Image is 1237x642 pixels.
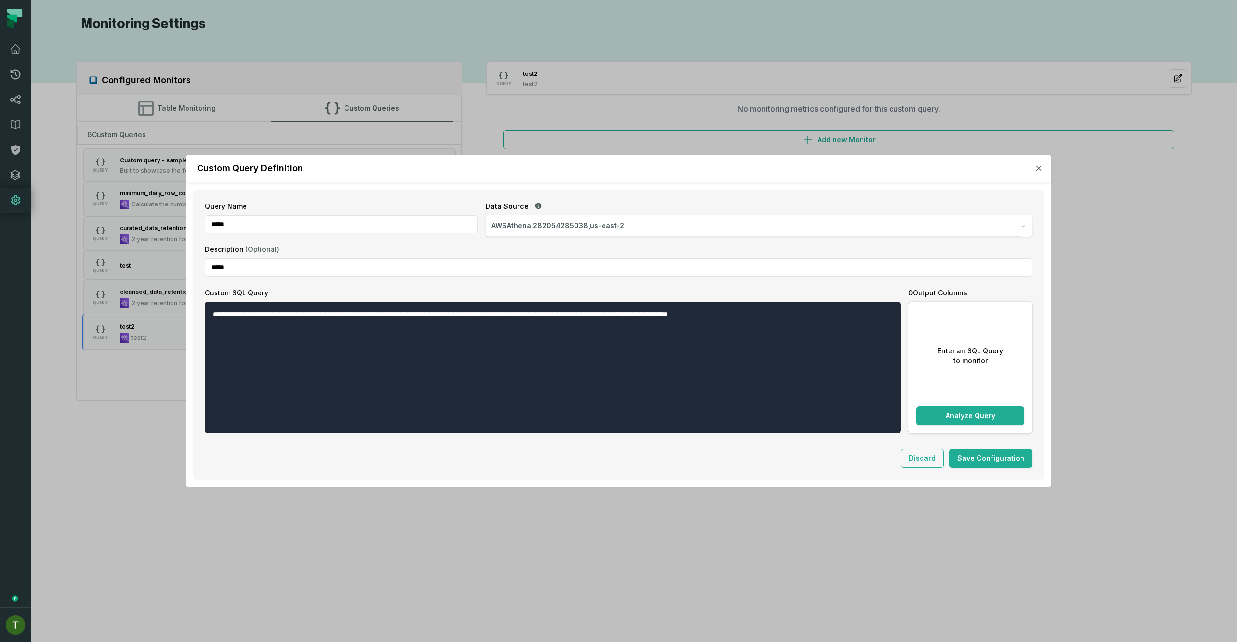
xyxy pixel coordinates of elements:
label: Query Name [205,202,478,211]
div: 0 Output Columns [908,288,1032,298]
button: Discard [901,449,944,468]
button: AWSAthena,282054285038,us-east-2 [486,215,1032,237]
button: Save Configuration [949,449,1032,468]
div: Tooltip anchor [11,594,19,603]
label: Description [205,245,1032,254]
p: Enter an SQL Query to monitor [937,346,1003,365]
img: avatar of Tomer Galun [6,615,25,635]
button: Analyze Query [916,406,1024,425]
h2: Custom Query Definition [197,162,303,174]
label: Custom SQL Query [205,288,901,298]
span: Data Source [486,202,529,211]
span: (Optional) [245,245,279,253]
span: AWSAthena,282054285038,us-east-2 [491,221,624,231]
